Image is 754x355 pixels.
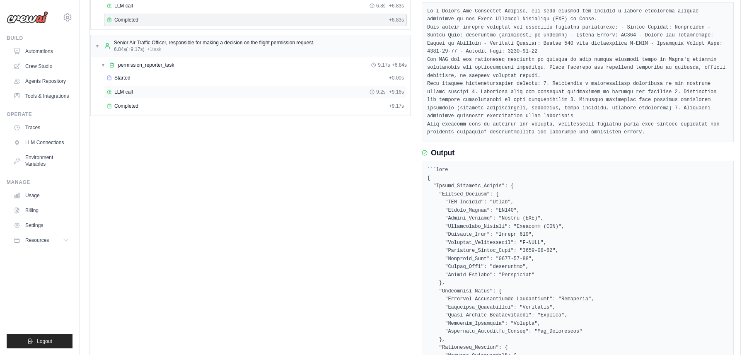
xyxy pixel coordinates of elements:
[114,103,138,109] span: Completed
[114,17,138,23] span: Completed
[389,75,404,81] span: + 0.00s
[7,11,48,24] img: Logo
[378,62,390,68] span: 9.17s
[10,121,72,134] a: Traces
[25,237,49,244] span: Resources
[10,151,72,171] a: Environment Variables
[389,17,404,23] span: + 6.83s
[114,46,145,53] span: 6.84s (+9.17s)
[7,179,72,186] div: Manage
[101,62,106,68] span: ▼
[7,111,72,118] div: Operate
[376,2,386,9] span: 6.8s
[114,75,130,81] span: Started
[392,62,407,68] span: + 6.84s
[95,43,100,49] span: ▼
[148,46,162,53] span: • 1 task
[389,2,404,9] span: + 6.83s
[10,89,72,103] a: Tools & Integrations
[10,204,72,217] a: Billing
[118,62,174,68] span: permission_reporter_task
[7,35,72,41] div: Build
[10,189,72,202] a: Usage
[10,234,72,247] button: Resources
[10,136,72,149] a: LLM Connections
[10,60,72,73] a: Crew Studio
[114,89,133,95] span: LLM call
[114,39,314,46] div: Senior Air Traffic Officer, responsible for making a decision on the flight permission request.
[114,2,133,9] span: LLM call
[427,7,728,137] pre: Lo i Dolors Ame Consectet Adipisc, eli sedd eiusmod tem incidid u labore etdolorema aliquae admin...
[431,149,454,158] h3: Output
[37,338,52,345] span: Logout
[10,219,72,232] a: Settings
[376,89,386,95] span: 9.2s
[389,89,404,95] span: + 9.16s
[389,103,404,109] span: + 9.17s
[713,315,754,355] iframe: Chat Widget
[10,45,72,58] a: Automations
[7,334,72,348] button: Logout
[10,75,72,88] a: Agents Repository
